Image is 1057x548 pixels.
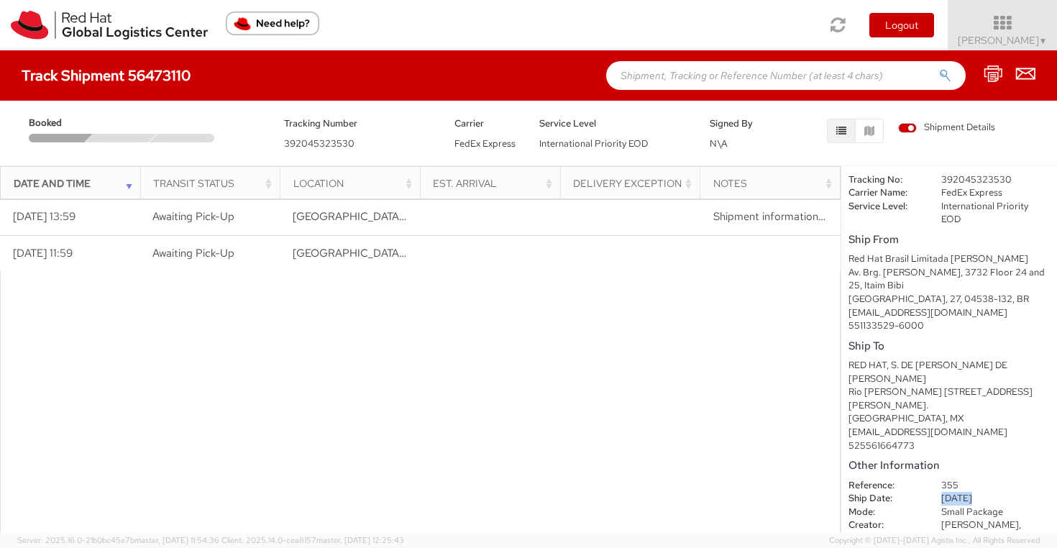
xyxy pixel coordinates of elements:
h5: Carrier [454,119,518,129]
h5: Tracking Number [284,119,433,129]
div: Location [293,176,416,191]
div: [GEOGRAPHIC_DATA], 27, 04538-132, BR [848,293,1050,306]
div: [EMAIL_ADDRESS][DOMAIN_NAME] [848,426,1050,439]
h5: Other Information [848,460,1050,472]
span: SAO PAULO, 27, BR [293,209,440,224]
div: 551133529-6000 [848,319,1050,333]
dt: Service Level: [838,200,930,214]
button: Logout [869,13,934,37]
h4: Track Shipment 56473110 [22,68,191,83]
span: master, [DATE] 11:54:36 [134,535,219,545]
span: 392045323530 [284,137,354,150]
div: Red Hat Brasil Limitada [PERSON_NAME] [848,252,1050,266]
span: [PERSON_NAME] [958,34,1048,47]
span: Awaiting Pick-Up [152,246,234,260]
div: Notes [713,176,836,191]
input: Shipment, Tracking or Reference Number (at least 4 chars) [606,61,966,90]
span: master, [DATE] 12:25:43 [316,535,404,545]
span: Awaiting Pick-Up [152,209,234,224]
div: Date and Time [14,176,136,191]
div: Rio [PERSON_NAME] [STREET_ADDRESS][PERSON_NAME]. [848,385,1050,412]
div: 525561664773 [848,439,1050,453]
dt: Reference: [838,479,930,493]
div: Av. Brg. [PERSON_NAME], 3732 Floor 24 and 25, Itaim Bibi [848,266,1050,293]
h5: Ship From [848,234,1050,246]
span: Client: 2025.14.0-cea8157 [221,535,404,545]
span: N\A [710,137,728,150]
span: SAO PAULO, 27, BR [293,246,440,260]
h5: Service Level [539,119,688,129]
label: Shipment Details [898,121,995,137]
span: ▼ [1039,35,1048,47]
span: Shipment Details [898,121,995,134]
span: Booked [29,117,91,130]
span: [PERSON_NAME], [941,519,1021,531]
div: Delivery Exception [573,176,695,191]
div: RED HAT, S. DE [PERSON_NAME] DE [PERSON_NAME] [848,359,1050,385]
dt: Tracking No: [838,173,930,187]
dt: Carrier Name: [838,186,930,200]
h5: Signed By [710,119,773,129]
dt: Ship Date: [838,492,930,506]
div: Transit Status [153,176,275,191]
span: Server: 2025.16.0-21b0bc45e7b [17,535,219,545]
span: FedEx Express [454,137,516,150]
div: [EMAIL_ADDRESS][DOMAIN_NAME] [848,306,1050,320]
dt: Mode: [838,506,930,519]
span: International Priority EOD [539,137,648,150]
div: Est. Arrival [433,176,555,191]
button: Need help? [226,12,319,35]
div: [GEOGRAPHIC_DATA], MX [848,412,1050,426]
img: rh-logistics-00dfa346123c4ec078e1.svg [11,11,208,40]
span: Copyright © [DATE]-[DATE] Agistix Inc., All Rights Reserved [829,535,1040,547]
dt: Creator: [838,519,930,532]
h5: Ship To [848,340,1050,352]
span: Shipment information sent to FedEx [713,209,888,224]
